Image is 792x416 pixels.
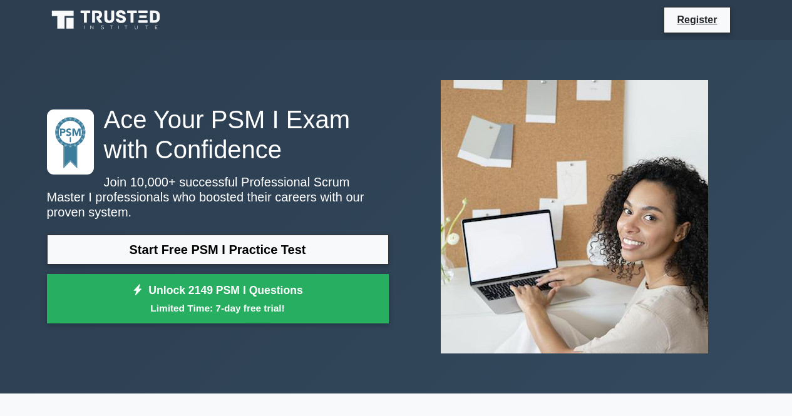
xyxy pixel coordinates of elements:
[47,274,389,324] a: Unlock 2149 PSM I QuestionsLimited Time: 7-day free trial!
[63,301,373,315] small: Limited Time: 7-day free trial!
[47,104,389,165] h1: Ace Your PSM I Exam with Confidence
[669,12,724,28] a: Register
[47,175,389,220] p: Join 10,000+ successful Professional Scrum Master I professionals who boosted their careers with ...
[47,235,389,265] a: Start Free PSM I Practice Test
